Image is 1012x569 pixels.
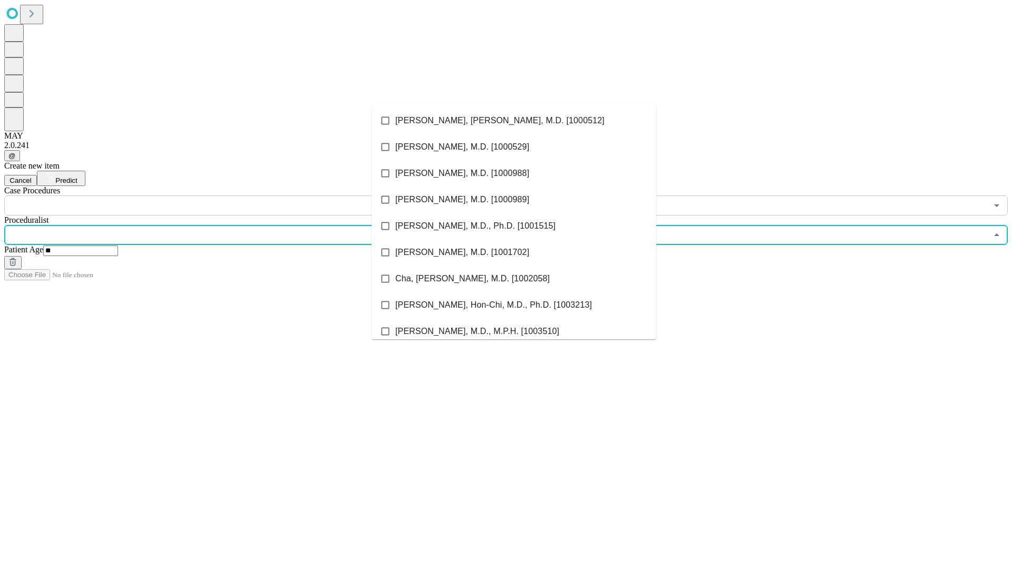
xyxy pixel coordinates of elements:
[9,176,32,184] span: Cancel
[395,220,556,232] span: [PERSON_NAME], M.D., Ph.D. [1001515]
[395,141,529,153] span: [PERSON_NAME], M.D. [1000529]
[4,175,37,186] button: Cancel
[395,272,550,285] span: Cha, [PERSON_NAME], M.D. [1002058]
[989,228,1004,242] button: Close
[4,131,1008,141] div: MAY
[395,167,529,180] span: [PERSON_NAME], M.D. [1000988]
[395,325,559,338] span: [PERSON_NAME], M.D., M.P.H. [1003510]
[4,245,43,254] span: Patient Age
[395,193,529,206] span: [PERSON_NAME], M.D. [1000989]
[4,150,20,161] button: @
[395,299,592,311] span: [PERSON_NAME], Hon-Chi, M.D., Ph.D. [1003213]
[989,198,1004,213] button: Open
[55,176,77,184] span: Predict
[8,152,16,160] span: @
[4,186,60,195] span: Scheduled Procedure
[4,161,60,170] span: Create new item
[395,114,605,127] span: [PERSON_NAME], [PERSON_NAME], M.D. [1000512]
[4,141,1008,150] div: 2.0.241
[4,215,48,224] span: Proceduralist
[37,171,85,186] button: Predict
[395,246,529,259] span: [PERSON_NAME], M.D. [1001702]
